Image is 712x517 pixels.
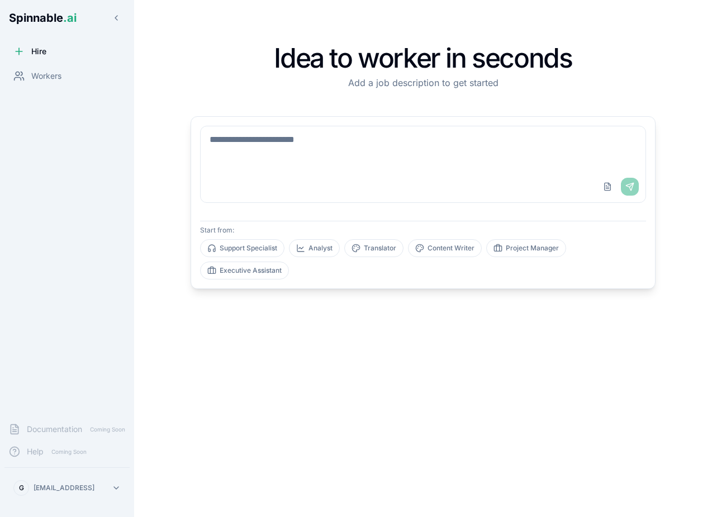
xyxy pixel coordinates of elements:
[200,239,284,257] button: Support Specialist
[27,424,82,435] span: Documentation
[31,46,46,57] span: Hire
[486,239,566,257] button: Project Manager
[9,477,125,499] button: G[EMAIL_ADDRESS]
[408,239,482,257] button: Content Writer
[289,239,340,257] button: Analyst
[63,11,77,25] span: .ai
[31,70,61,82] span: Workers
[9,11,77,25] span: Spinnable
[191,45,656,72] h1: Idea to worker in seconds
[191,76,656,89] p: Add a job description to get started
[344,239,404,257] button: Translator
[200,226,646,235] p: Start from:
[87,424,129,435] span: Coming Soon
[48,447,90,457] span: Coming Soon
[200,262,289,279] button: Executive Assistant
[19,483,24,492] span: G
[27,446,44,457] span: Help
[34,483,94,492] p: [EMAIL_ADDRESS]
